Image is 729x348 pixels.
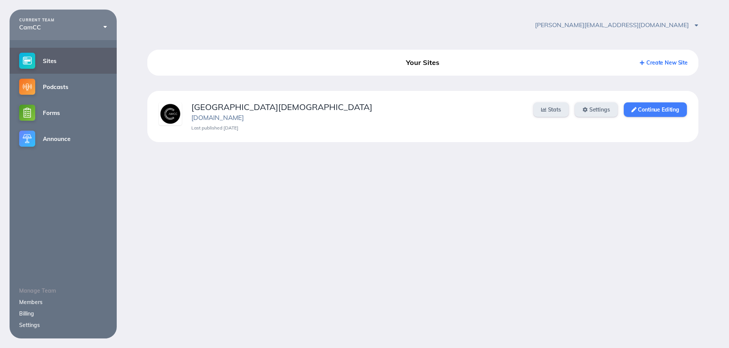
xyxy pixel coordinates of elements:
[10,74,117,100] a: Podcasts
[19,287,56,294] span: Manage Team
[19,310,34,317] a: Billing
[19,79,35,95] img: podcasts-small@2x.png
[640,59,688,66] a: Create New Site
[191,102,524,112] div: [GEOGRAPHIC_DATA][DEMOGRAPHIC_DATA]
[159,102,182,125] img: vievzmvafxvnastf.png
[191,113,244,121] a: [DOMAIN_NAME]
[624,102,687,117] a: Continue Editing
[10,100,117,126] a: Forms
[19,24,107,31] div: CamCC
[334,56,511,70] div: Your Sites
[19,53,35,69] img: sites-small@2x.png
[533,102,569,117] a: Stats
[10,126,117,152] a: Announce
[19,18,107,23] div: CURRENT TEAM
[19,299,42,306] a: Members
[191,125,524,131] div: Last published [DATE]
[575,102,618,117] a: Settings
[19,322,40,329] a: Settings
[10,48,117,74] a: Sites
[19,105,35,121] img: forms-small@2x.png
[535,21,698,29] span: [PERSON_NAME][EMAIL_ADDRESS][DOMAIN_NAME]
[19,131,35,147] img: announce-small@2x.png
